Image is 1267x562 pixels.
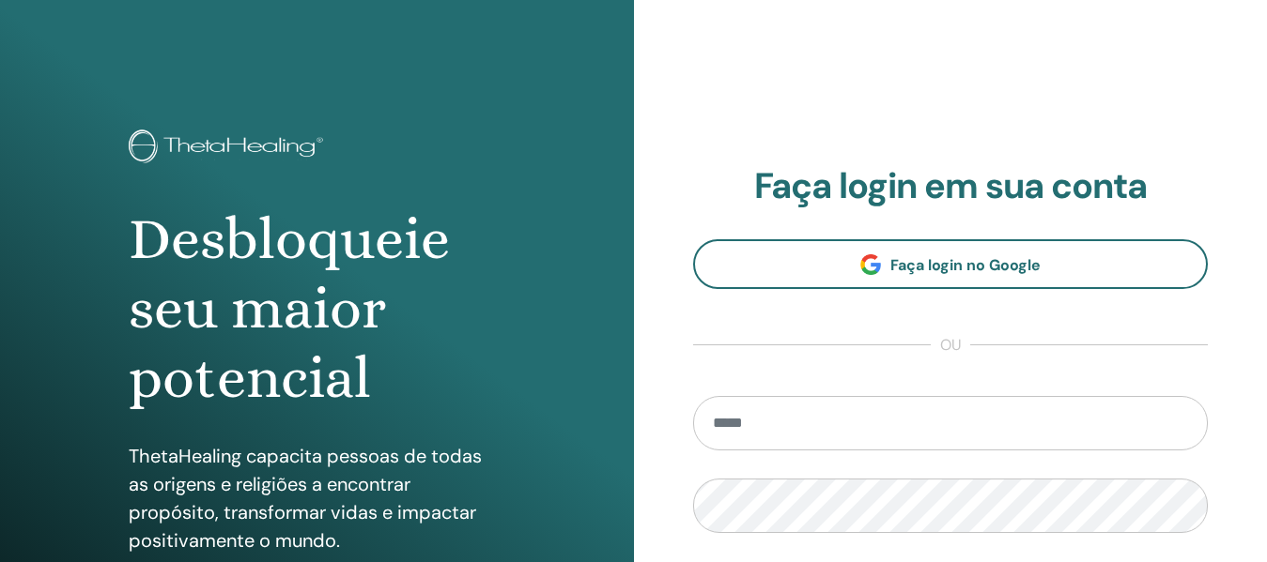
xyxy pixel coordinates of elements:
[693,165,1209,208] h2: Faça login em sua conta
[129,442,504,554] p: ThetaHealing capacita pessoas de todas as origens e religiões a encontrar propósito, transformar ...
[129,205,504,414] h1: Desbloqueie seu maior potencial
[890,255,1041,275] span: Faça login no Google
[931,334,970,357] span: ou
[693,239,1209,289] a: Faça login no Google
